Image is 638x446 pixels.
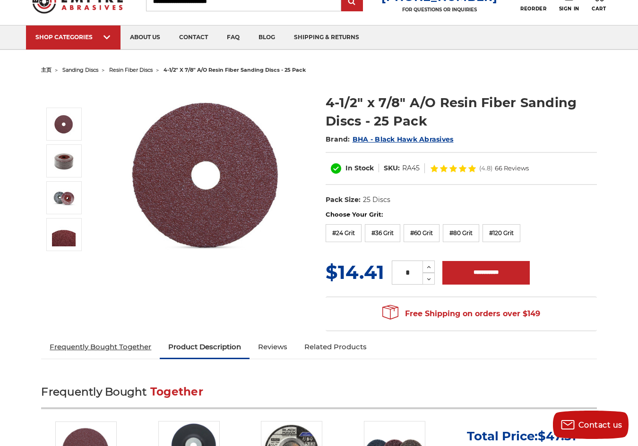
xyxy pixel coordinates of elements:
[559,6,579,12] span: Sign In
[35,34,111,41] div: SHOP CATEGORIES
[345,164,374,172] span: In Stock
[41,337,160,357] a: Frequently Bought Together
[382,304,540,323] span: Free Shipping on orders over $149
[592,6,606,12] span: Cart
[326,195,361,205] dt: Pack Size:
[62,67,98,73] a: sanding discs
[578,421,622,429] span: Contact us
[353,135,454,143] a: BHA - Black Hawk Abrasives
[326,261,384,284] span: $14.41
[520,6,546,12] span: Reorder
[52,113,76,136] img: 4.5 inch resin fiber disc
[217,25,249,50] a: faq
[41,385,147,398] span: Frequently Bought
[296,337,375,357] a: Related Products
[538,429,576,444] span: $47.31
[326,135,350,143] span: Brand:
[495,165,529,171] span: 66 Reviews
[150,385,203,398] span: Together
[384,163,400,173] dt: SKU:
[41,67,52,73] a: 主页
[363,195,390,205] dd: 25 Discs
[467,429,576,444] p: Total Price:
[479,165,492,171] span: (4.8)
[121,25,170,50] a: about us
[402,163,420,173] dd: RA45
[160,337,250,357] a: Product Description
[381,7,498,13] p: FOR QUESTIONS OR INQUIRIES
[109,67,153,73] a: resin fiber discs
[326,210,597,219] label: Choose Your Grit:
[52,149,76,173] img: 4-1/2" x 7/8" A/O Resin Fiber Sanding Discs - 25 Pack
[52,186,76,210] img: 4-1/2" x 7/8" A/O Resin Fiber Sanding Discs - 25 Pack
[285,25,369,50] a: shipping & returns
[249,25,285,50] a: blog
[326,93,597,130] h1: 4-1/2" x 7/8" A/O Resin Fiber Sanding Discs - 25 Pack
[170,25,217,50] a: contact
[112,84,302,269] img: 4.5 inch resin fiber disc
[250,337,296,357] a: Reviews
[52,223,76,246] img: 4-1/2" x 7/8" A/O Resin Fiber Sanding Discs - 25 Pack
[164,67,306,73] span: 4-1/2" x 7/8" a/o resin fiber sanding discs - 25 pack
[553,411,629,439] button: Contact us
